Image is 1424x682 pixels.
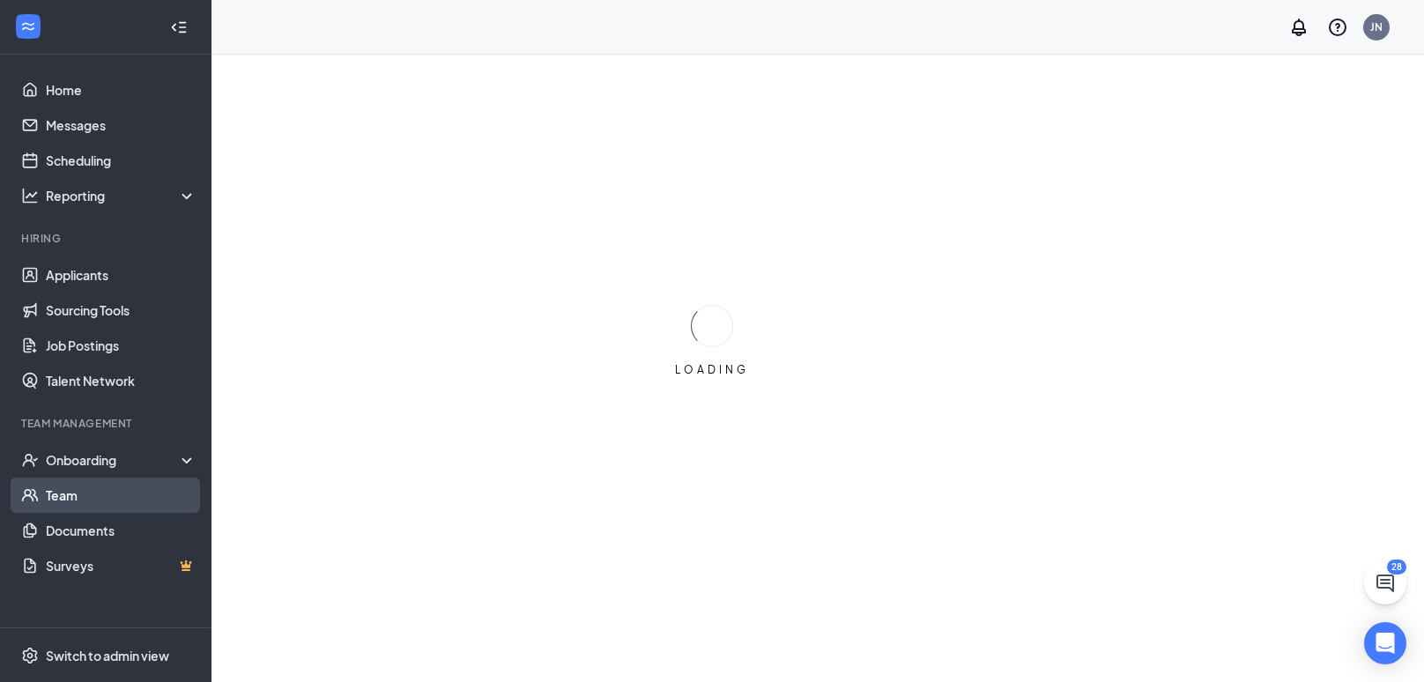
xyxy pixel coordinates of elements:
[1375,573,1396,594] svg: ChatActive
[46,107,197,143] a: Messages
[21,231,193,246] div: Hiring
[1387,560,1406,575] div: 28
[46,72,197,107] a: Home
[46,293,197,328] a: Sourcing Tools
[46,478,197,513] a: Team
[46,647,169,664] div: Switch to admin view
[21,647,39,664] svg: Settings
[1364,562,1406,604] button: ChatActive
[21,451,39,469] svg: UserCheck
[21,187,39,204] svg: Analysis
[46,143,197,178] a: Scheduling
[21,416,193,431] div: Team Management
[46,363,197,398] a: Talent Network
[46,257,197,293] a: Applicants
[1327,17,1348,38] svg: QuestionInfo
[46,328,197,363] a: Job Postings
[170,19,188,36] svg: Collapse
[46,451,182,469] div: Onboarding
[46,187,197,204] div: Reporting
[19,18,37,35] svg: WorkstreamLogo
[1364,622,1406,664] div: Open Intercom Messenger
[668,362,756,377] div: LOADING
[46,548,197,583] a: SurveysCrown
[1288,17,1309,38] svg: Notifications
[1370,19,1383,34] div: JN
[46,513,197,548] a: Documents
